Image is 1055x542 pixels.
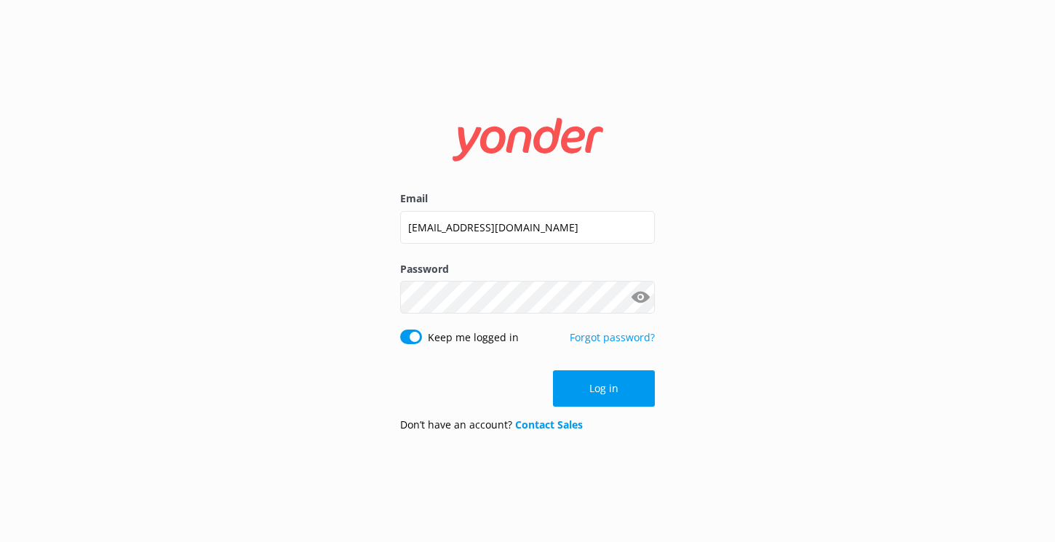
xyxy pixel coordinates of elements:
[626,283,655,312] button: Show password
[553,370,655,407] button: Log in
[400,417,583,433] p: Don’t have an account?
[400,211,655,244] input: user@emailaddress.com
[428,330,519,346] label: Keep me logged in
[400,261,655,277] label: Password
[515,418,583,431] a: Contact Sales
[570,330,655,344] a: Forgot password?
[400,191,655,207] label: Email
